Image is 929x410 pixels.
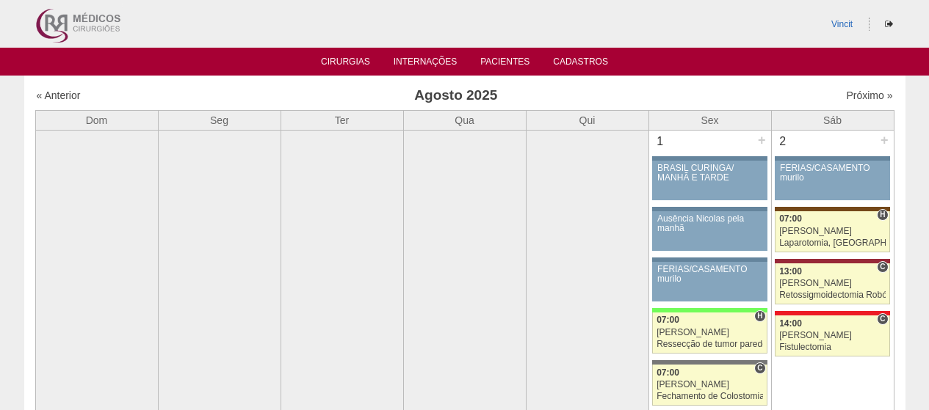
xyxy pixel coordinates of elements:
div: Key: Brasil [652,308,767,312]
a: C 07:00 [PERSON_NAME] Fechamento de Colostomia ou Enterostomia [652,365,767,406]
span: 14:00 [779,318,802,329]
span: 07:00 [657,315,679,325]
div: Ausência Nicolas pela manhã [657,214,762,233]
h3: Agosto 2025 [242,85,670,106]
a: FÉRIAS/CASAMENTO murilo [652,262,767,301]
div: [PERSON_NAME] [779,279,886,288]
a: C 13:00 [PERSON_NAME] Retossigmoidectomia Robótica [775,263,889,304]
div: Key: Aviso [652,257,767,262]
div: Key: Sírio Libanês [775,259,889,263]
span: Hospital [754,310,765,322]
a: « Anterior [37,89,81,101]
div: Ressecção de tumor parede abdominal pélvica [657,340,763,349]
span: Consultório [877,313,888,325]
div: FÉRIAS/CASAMENTO murilo [780,164,885,183]
div: Key: Assunção [775,311,889,315]
a: Cadastros [553,56,608,71]
a: FÉRIAS/CASAMENTO murilo [775,161,889,200]
span: Consultório [754,362,765,374]
span: Consultório [877,261,888,273]
a: Ausência Nicolas pela manhã [652,211,767,251]
span: 07:00 [779,213,802,224]
th: Dom [35,110,158,130]
div: 1 [649,131,672,153]
div: [PERSON_NAME] [779,331,886,340]
div: Fechamento de Colostomia ou Enterostomia [657,392,763,401]
span: Hospital [877,209,888,221]
th: Sex [648,110,771,130]
div: 2 [772,131,795,153]
div: [PERSON_NAME] [657,328,763,337]
div: Key: Santa Joana [775,207,889,211]
div: FÉRIAS/CASAMENTO murilo [657,265,762,284]
div: [PERSON_NAME] [657,380,763,389]
div: + [756,131,768,150]
a: Cirurgias [321,56,370,71]
div: Laparotomia, [GEOGRAPHIC_DATA], Drenagem, Bridas [779,238,886,248]
i: Sair [885,20,893,29]
div: [PERSON_NAME] [779,227,886,236]
div: + [878,131,891,150]
div: Key: Aviso [652,207,767,211]
div: Key: Aviso [652,156,767,161]
th: Seg [158,110,281,130]
div: Key: Santa Catarina [652,360,767,365]
a: C 14:00 [PERSON_NAME] Fistulectomia [775,315,889,356]
th: Ter [281,110,403,130]
div: Retossigmoidectomia Robótica [779,290,886,300]
a: H 07:00 [PERSON_NAME] Laparotomia, [GEOGRAPHIC_DATA], Drenagem, Bridas [775,211,889,252]
th: Qui [526,110,648,130]
a: Pacientes [480,56,529,71]
th: Sáb [771,110,894,130]
a: Vincit [831,19,853,29]
th: Qua [403,110,526,130]
a: Próximo » [846,89,892,101]
div: Key: Aviso [775,156,889,161]
a: Internações [394,56,458,71]
div: BRASIL CURINGA/ MANHÃ E TARDE [657,164,762,183]
a: BRASIL CURINGA/ MANHÃ E TARDE [652,161,767,200]
span: 07:00 [657,367,679,378]
a: H 07:00 [PERSON_NAME] Ressecção de tumor parede abdominal pélvica [652,312,767,354]
span: 13:00 [779,266,802,277]
div: Fistulectomia [779,343,886,352]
